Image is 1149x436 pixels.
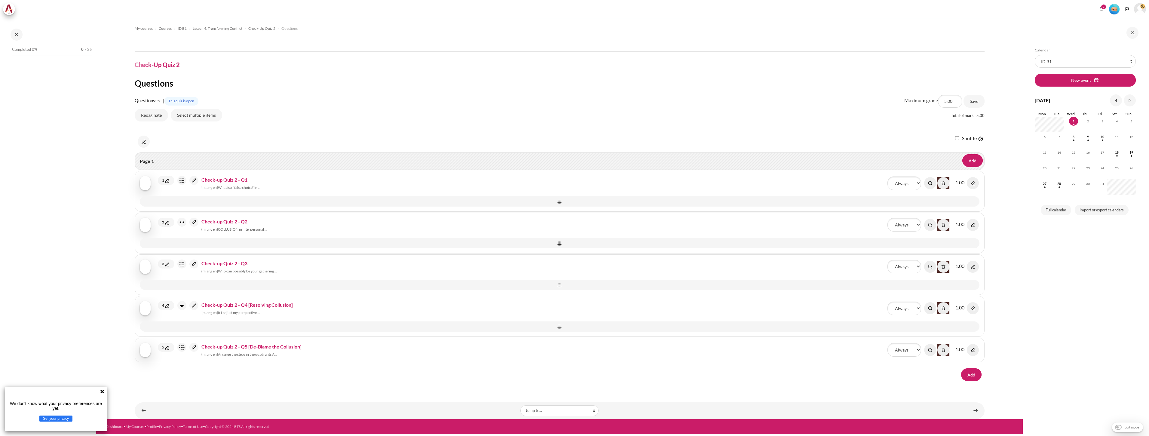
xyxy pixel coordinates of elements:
a: Questions [281,25,298,32]
a: Add page break [140,196,979,207]
span: Always available [164,97,198,106]
span: 24 [1098,164,1107,173]
span: Courses [159,26,172,31]
span: 3 [1098,117,1107,126]
img: Delete [937,344,949,356]
a: 3 Edit question number (maximum 16 characters) [160,259,172,269]
a: Help [977,136,985,142]
a: Courses [159,25,172,32]
span: 11 [1112,132,1121,141]
a: Dashboard [106,424,124,429]
button: Set your privacy [39,416,72,422]
a: Privacy Policy [159,424,181,429]
span: New event [1071,77,1091,83]
a: Lesson 4: Transforming Conflict [193,25,242,32]
span: 20 [1040,164,1049,173]
a: Check-up Quiz 2 - Q5 [De-Blame the Collusion] {mlang en}Arrange the steps in the quadrants A... [177,343,302,357]
span: 7 [1055,132,1064,141]
span: 30 [1083,179,1092,188]
a: Full calendar [1041,205,1071,216]
h2: Questions [135,78,985,89]
span: Move [140,259,151,274]
section: Blocks [1035,48,1136,216]
a: Check-up Quiz 2 - Q1 {mlang en}What is a "false choice" in ... [177,176,261,190]
img: Level #1 [1109,4,1120,14]
span: Check-Up Quiz 2 [248,26,275,31]
span: Check-up Quiz 2 - Q3 [201,260,247,266]
span: 4 [1112,117,1121,126]
a: Today Wednesday, 1 October [1069,119,1078,123]
label: Maximum grade [904,98,938,103]
span: Completed 0% [12,47,37,53]
span: {mlang en}If I adjust my perspective ... [186,310,293,315]
a: Sunday, 19 October events [1127,151,1136,154]
span: 16 [1083,148,1092,157]
img: Add page break [557,282,562,288]
span: 14 [1055,148,1064,157]
img: Help with Shuffle [978,136,983,142]
a: Edit maximum mark [967,346,979,352]
span: 23 [1083,164,1092,173]
span: My courses [135,26,153,31]
img: Edit question number (maximum 16 characters) [164,303,170,309]
button: Languages [1123,5,1132,14]
span: {mlang en}Who can possibly be your gathering ... [186,269,277,274]
img: Delete [937,177,949,189]
span: Check-up Quiz 2 - Q1 [201,177,247,183]
span: 26 [1127,164,1136,173]
a: My Courses [126,424,144,429]
img: Edit question number (maximum 16 characters) [164,178,170,184]
span: {mlang en}What is a "false choice" in ... [186,185,261,190]
span: 8 [1069,132,1078,141]
a: Edit maximum mark [967,305,979,310]
span: {mlang en}COLLUSION in interpersonal ... [186,227,267,232]
span: Wed [1067,112,1075,116]
span: Questions [281,26,298,31]
a: Add page break [140,238,979,248]
a: Preview question [924,344,936,356]
div: 2 [1101,5,1106,9]
img: Delete [937,219,949,231]
span: Maximum mark [952,304,964,311]
input: Repaginate [135,109,168,121]
span: {mlang en}Arrange the steps in the quadrants A... [186,352,302,357]
a: Add page break [140,280,979,290]
img: Delete [937,261,949,273]
img: Preview question [924,261,936,273]
span: Mon [1038,112,1046,116]
span: 9 [1083,132,1092,141]
img: Add page break [557,324,562,330]
a: Add [962,154,983,167]
a: Edit maximum mark [967,180,979,185]
img: Architeck [5,5,13,14]
span: 25 [1112,164,1121,173]
span: 10 [1098,132,1107,141]
span: Check-up Quiz 2 - Q4 [Resolving Collusion] [201,302,293,308]
a: Saturday, 18 October events [1112,151,1121,154]
a: ID B1 [178,25,187,32]
span: 28 [1055,179,1064,188]
span: Maximum mark [952,263,964,270]
img: Preview question [924,219,936,231]
span: 21 [1055,164,1064,173]
a: Wednesday, 8 October events [1069,135,1078,139]
img: Select missing words [177,301,186,310]
span: Fri [1098,112,1102,116]
span: Sat [1112,112,1117,116]
span: Sun [1126,112,1132,116]
a: Tuesday, 28 October events [1055,182,1064,186]
span: Lesson 4: Transforming Conflict [193,26,242,31]
img: Edit heading 'Untitled section' [138,136,150,148]
td: Today [1064,117,1078,132]
a: Level #1 [1107,3,1122,14]
p: We don't know what your privacy preferences are yet. [7,401,105,411]
span: Move [140,218,151,232]
span: 31 [1098,179,1107,188]
span: 2 [1083,117,1092,126]
img: Edit question number (maximum 16 characters) [164,220,170,226]
a: Terms of Use [183,424,203,429]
